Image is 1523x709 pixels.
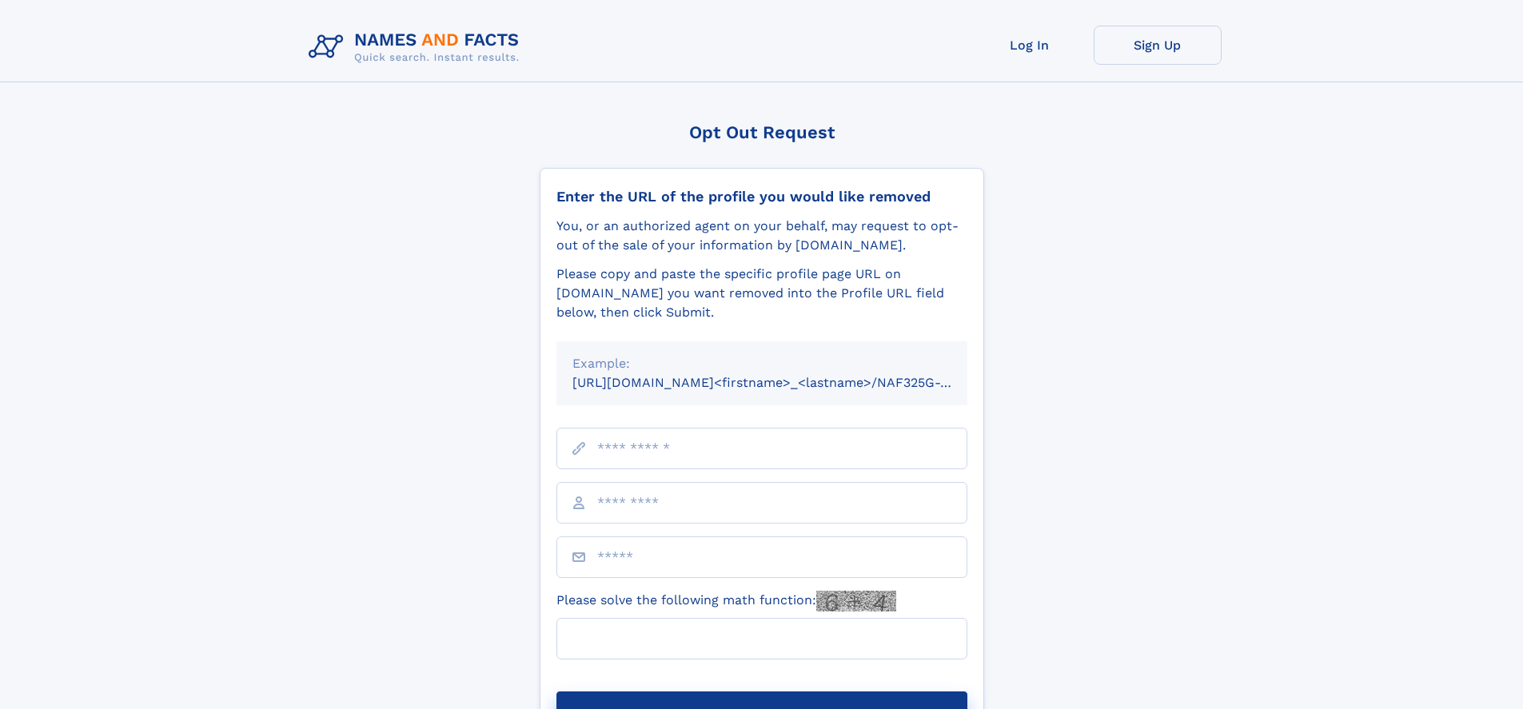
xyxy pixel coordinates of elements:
[556,217,967,255] div: You, or an authorized agent on your behalf, may request to opt-out of the sale of your informatio...
[966,26,1094,65] a: Log In
[556,591,896,611] label: Please solve the following math function:
[540,122,984,142] div: Opt Out Request
[1094,26,1222,65] a: Sign Up
[302,26,532,69] img: Logo Names and Facts
[556,265,967,322] div: Please copy and paste the specific profile page URL on [DOMAIN_NAME] you want removed into the Pr...
[572,354,951,373] div: Example:
[572,375,998,390] small: [URL][DOMAIN_NAME]<firstname>_<lastname>/NAF325G-xxxxxxxx
[556,188,967,205] div: Enter the URL of the profile you would like removed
